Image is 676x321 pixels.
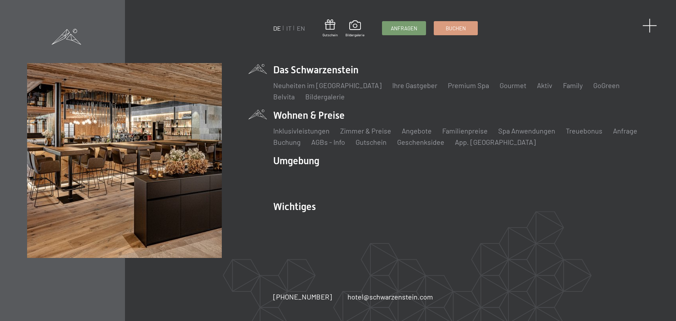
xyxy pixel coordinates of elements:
a: Bildergalerie [345,20,364,37]
span: [PHONE_NUMBER] [273,292,332,301]
a: Gourmet [500,81,526,89]
a: Zimmer & Preise [340,126,391,135]
a: Gutschein [356,138,387,146]
span: Anfragen [391,25,417,32]
a: Treuebonus [566,126,602,135]
a: hotel@schwarzenstein.com [348,292,433,302]
a: Geschenksidee [397,138,444,146]
a: Familienpreise [442,126,488,135]
a: [PHONE_NUMBER] [273,292,332,302]
a: Aktiv [537,81,552,89]
a: Gutschein [323,19,338,37]
span: Gutschein [323,32,338,37]
a: Angebote [402,126,432,135]
a: Buchung [273,138,301,146]
a: Spa Anwendungen [498,126,555,135]
a: Premium Spa [448,81,489,89]
a: Anfrage [613,126,637,135]
a: Buchen [434,21,477,35]
a: Neuheiten im [GEOGRAPHIC_DATA] [273,81,382,89]
a: Inklusivleistungen [273,126,330,135]
span: Buchen [446,25,466,32]
a: DE [273,24,281,32]
a: IT [286,24,292,32]
a: Family [563,81,583,89]
a: Bildergalerie [305,92,345,101]
a: Ihre Gastgeber [392,81,437,89]
a: Anfragen [382,21,426,35]
a: GoGreen [593,81,620,89]
span: Bildergalerie [345,32,364,37]
a: AGBs - Info [311,138,345,146]
a: EN [297,24,305,32]
a: Belvita [273,92,295,101]
a: App. [GEOGRAPHIC_DATA] [455,138,536,146]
